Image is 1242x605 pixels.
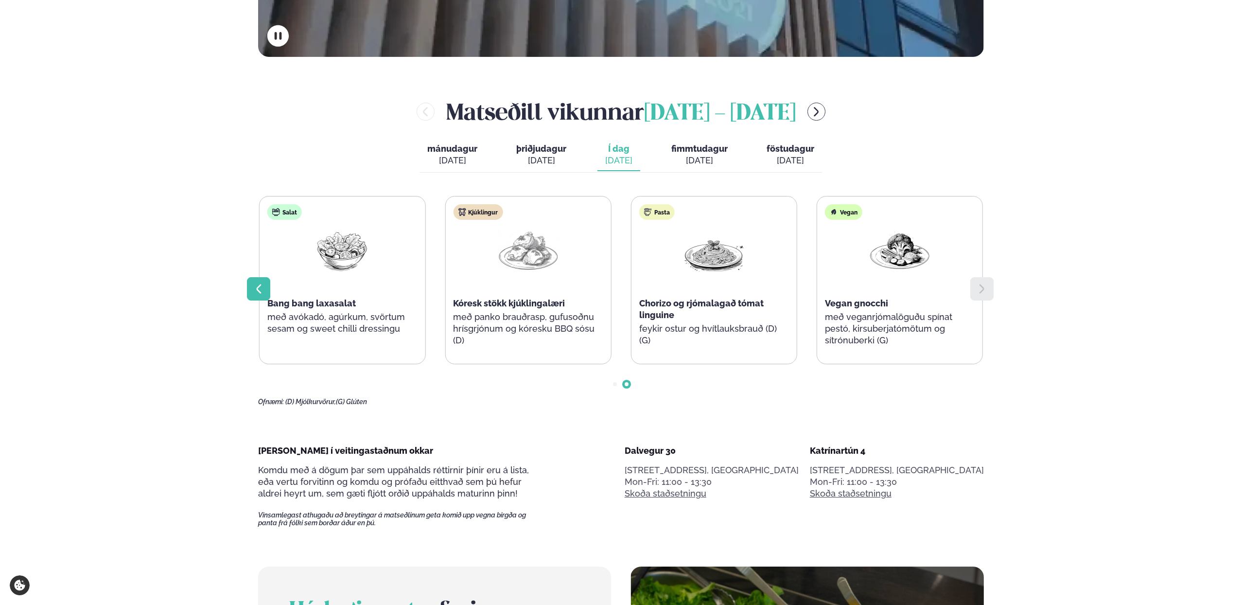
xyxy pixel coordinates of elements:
[453,311,603,346] p: með panko brauðrasp, gufusoðnu hrísgrjónum og kóresku BBQ sósu (D)
[639,298,764,320] span: Chorizo og rjómalagað tómat linguine
[516,143,566,154] span: þriðjudagur
[625,488,706,499] a: Skoða staðsetningu
[830,208,838,216] img: Vegan.svg
[258,465,529,498] span: Komdu með á dögum þar sem uppáhalds réttirnir þínir eru á lista, eða vertu forvitinn og komdu og ...
[807,103,825,121] button: menu-btn-right
[311,228,373,273] img: Salad.png
[336,398,367,406] span: (G) Glúten
[810,464,984,476] p: [STREET_ADDRESS], [GEOGRAPHIC_DATA]
[420,139,485,171] button: mánudagur [DATE]
[644,208,652,216] img: pasta.svg
[810,445,984,457] div: Katrínartún 4
[258,511,543,527] span: Vinsamlegast athugaðu að breytingar á matseðlinum geta komið upp vegna birgða og panta frá fólki ...
[258,445,433,456] span: [PERSON_NAME] í veitingastaðnum okkar
[810,476,984,488] div: Mon-Fri: 11:00 - 13:30
[767,143,814,154] span: föstudagur
[767,155,814,166] div: [DATE]
[597,139,640,171] button: Í dag [DATE]
[267,204,302,220] div: Salat
[605,155,632,166] div: [DATE]
[427,155,477,166] div: [DATE]
[869,228,931,273] img: Vegan.png
[625,382,629,386] span: Go to slide 2
[258,398,284,406] span: Ofnæmi:
[267,298,356,308] span: Bang bang laxasalat
[825,204,862,220] div: Vegan
[453,204,503,220] div: Kjúklingur
[625,445,799,457] div: Dalvegur 30
[639,323,789,346] p: feykir ostur og hvítlauksbrauð (D) (G)
[671,155,728,166] div: [DATE]
[825,298,888,308] span: Vegan gnocchi
[417,103,435,121] button: menu-btn-left
[458,208,466,216] img: chicken.svg
[508,139,574,171] button: þriðjudagur [DATE]
[453,298,565,308] span: Kóresk stökk kjúklingalæri
[664,139,735,171] button: fimmtudagur [DATE]
[759,139,822,171] button: föstudagur [DATE]
[605,143,632,155] span: Í dag
[497,228,559,273] img: Chicken-thighs.png
[446,96,796,127] h2: Matseðill vikunnar
[10,575,30,595] a: Cookie settings
[285,398,336,406] span: (D) Mjólkurvörur,
[683,228,745,273] img: Spagetti.png
[516,155,566,166] div: [DATE]
[625,464,799,476] p: [STREET_ADDRESS], [GEOGRAPHIC_DATA]
[427,143,477,154] span: mánudagur
[810,488,892,499] a: Skoða staðsetningu
[267,311,417,335] p: með avókadó, agúrkum, svörtum sesam og sweet chilli dressingu
[825,311,975,346] p: með veganrjómalöguðu spínat pestó, kirsuberjatómötum og sítrónuberki (G)
[613,382,617,386] span: Go to slide 1
[644,103,796,125] span: [DATE] - [DATE]
[272,208,280,216] img: salad.svg
[639,204,675,220] div: Pasta
[625,476,799,488] div: Mon-Fri: 11:00 - 13:30
[671,143,728,154] span: fimmtudagur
